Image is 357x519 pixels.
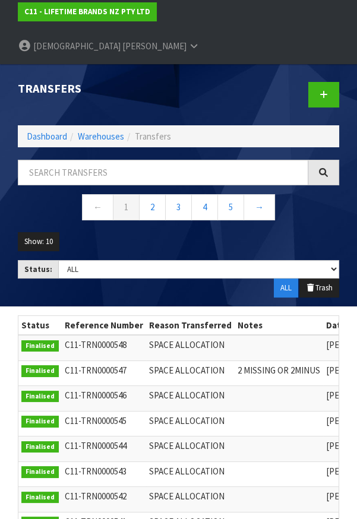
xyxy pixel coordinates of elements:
[146,360,235,386] td: SPACE ALLOCATION
[21,492,59,504] span: Finalised
[24,7,150,17] strong: C11 - LIFETIME BRANDS NZ PTY LTD
[21,441,59,453] span: Finalised
[21,391,59,403] span: Finalised
[62,436,146,462] td: C11-TRN0000544
[139,194,166,220] a: 2
[62,487,146,512] td: C11-TRN0000542
[217,194,244,220] a: 5
[235,316,323,335] th: Notes
[146,436,235,462] td: SPACE ALLOCATION
[62,461,146,487] td: C11-TRN0000543
[18,232,59,251] button: Show: 10
[21,340,59,352] span: Finalised
[21,365,59,377] span: Finalised
[62,386,146,412] td: C11-TRN0000546
[21,466,59,478] span: Finalised
[78,131,124,142] a: Warehouses
[274,279,298,298] button: ALL
[62,360,146,386] td: C11-TRN0000547
[18,160,308,185] input: Search transfers
[62,411,146,436] td: C11-TRN0000545
[62,335,146,360] td: C11-TRN0000548
[165,194,192,220] a: 3
[146,316,235,335] th: Reason Transferred
[18,82,170,95] h1: Transfers
[146,335,235,360] td: SPACE ALLOCATION
[33,40,121,52] span: [DEMOGRAPHIC_DATA]
[146,386,235,412] td: SPACE ALLOCATION
[235,360,323,386] td: 2 MISSING OR 2MINUS
[24,264,52,274] strong: Status:
[82,194,113,220] a: ←
[18,194,339,223] nav: Page navigation
[27,131,67,142] a: Dashboard
[146,461,235,487] td: SPACE ALLOCATION
[62,316,146,335] th: Reference Number
[299,279,339,298] button: Trash
[135,131,171,142] span: Transfers
[191,194,218,220] a: 4
[113,194,140,220] a: 1
[122,40,187,52] span: [PERSON_NAME]
[146,487,235,512] td: SPACE ALLOCATION
[244,194,275,220] a: →
[18,316,62,335] th: Status
[18,2,157,21] a: C11 - LIFETIME BRANDS NZ PTY LTD
[21,416,59,428] span: Finalised
[146,411,235,436] td: SPACE ALLOCATION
